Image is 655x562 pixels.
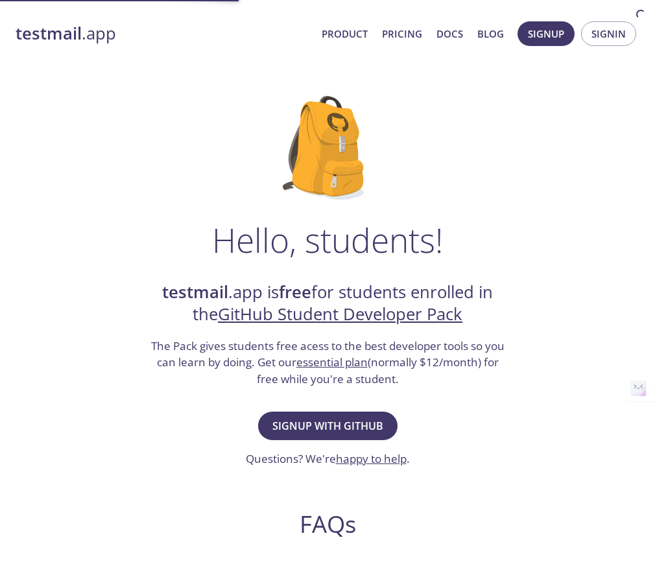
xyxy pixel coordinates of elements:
[212,220,443,259] h1: Hello, students!
[591,25,626,42] span: Signin
[16,23,311,45] a: testmail.app
[283,96,373,200] img: github-student-backpack.png
[336,451,407,466] a: happy to help
[16,22,82,45] strong: testmail
[528,25,564,42] span: Signup
[258,412,398,440] button: Signup with GitHub
[149,281,506,326] h2: .app is for students enrolled in the
[272,417,383,435] span: Signup with GitHub
[581,21,636,46] button: Signin
[279,281,311,303] strong: free
[218,303,462,325] a: GitHub Student Developer Pack
[436,25,463,42] a: Docs
[477,25,504,42] a: Blog
[246,451,410,467] h3: Questions? We're .
[296,355,368,369] a: essential plan
[518,21,575,46] button: Signup
[382,25,422,42] a: Pricing
[162,281,228,303] strong: testmail
[322,25,368,42] a: Product
[78,509,577,539] h2: FAQs
[149,338,506,388] h3: The Pack gives students free acess to the best developer tools so you can learn by doing. Get our...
